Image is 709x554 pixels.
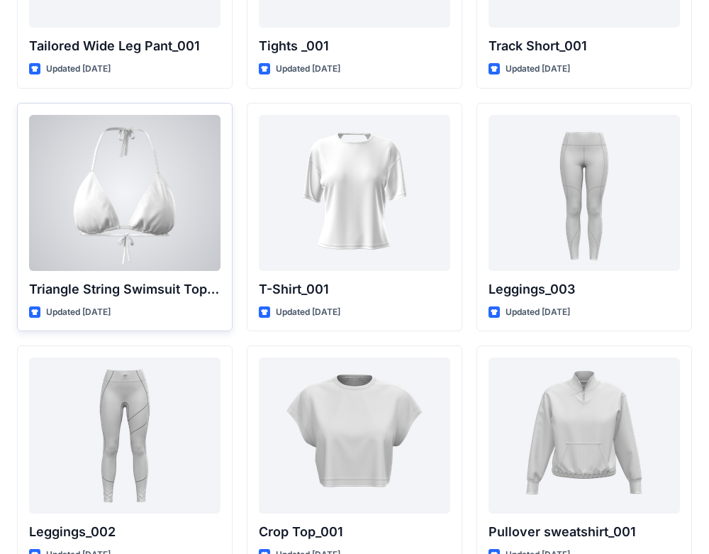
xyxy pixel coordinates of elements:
a: Triangle String Swimsuit Top_001 [29,115,220,271]
p: Updated [DATE] [276,62,340,77]
p: Tailored Wide Leg Pant_001 [29,36,220,56]
p: Updated [DATE] [276,305,340,320]
p: Updated [DATE] [506,305,570,320]
p: Leggings_002 [29,522,220,542]
p: Tights _001 [259,36,450,56]
p: Updated [DATE] [46,62,111,77]
p: Updated [DATE] [46,305,111,320]
p: Updated [DATE] [506,62,570,77]
a: Pullover sweatshirt_001 [489,358,680,514]
p: T-Shirt_001 [259,279,450,299]
p: Pullover sweatshirt_001 [489,522,680,542]
a: T-Shirt_001 [259,115,450,271]
a: Leggings_003 [489,115,680,271]
p: Leggings_003 [489,279,680,299]
p: Track Short_001 [489,36,680,56]
a: Leggings_002 [29,358,220,514]
p: Triangle String Swimsuit Top_001 [29,279,220,299]
p: Crop Top_001 [259,522,450,542]
a: Crop Top_001 [259,358,450,514]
